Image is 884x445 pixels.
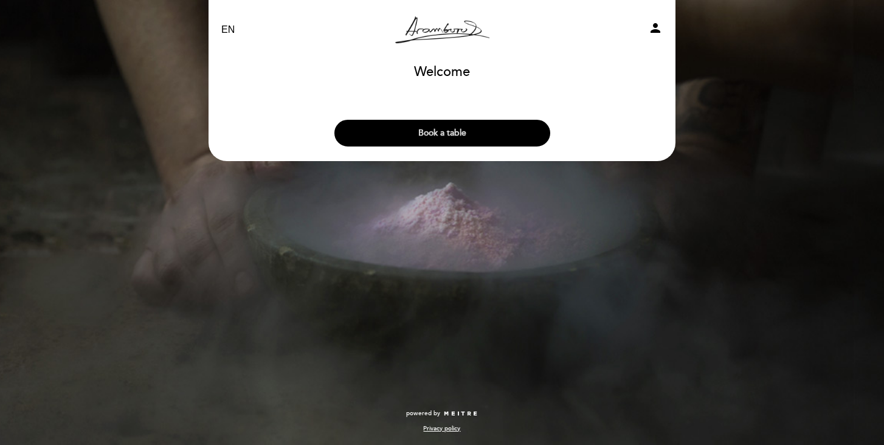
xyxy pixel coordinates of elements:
span: powered by [406,409,440,418]
a: powered by [406,409,478,418]
a: Privacy policy [423,424,460,433]
h1: Welcome [414,65,470,80]
a: Aramburu Resto [366,13,518,47]
i: person [648,21,663,35]
button: person [648,21,663,40]
img: MEITRE [443,411,478,417]
button: Book a table [334,120,550,147]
